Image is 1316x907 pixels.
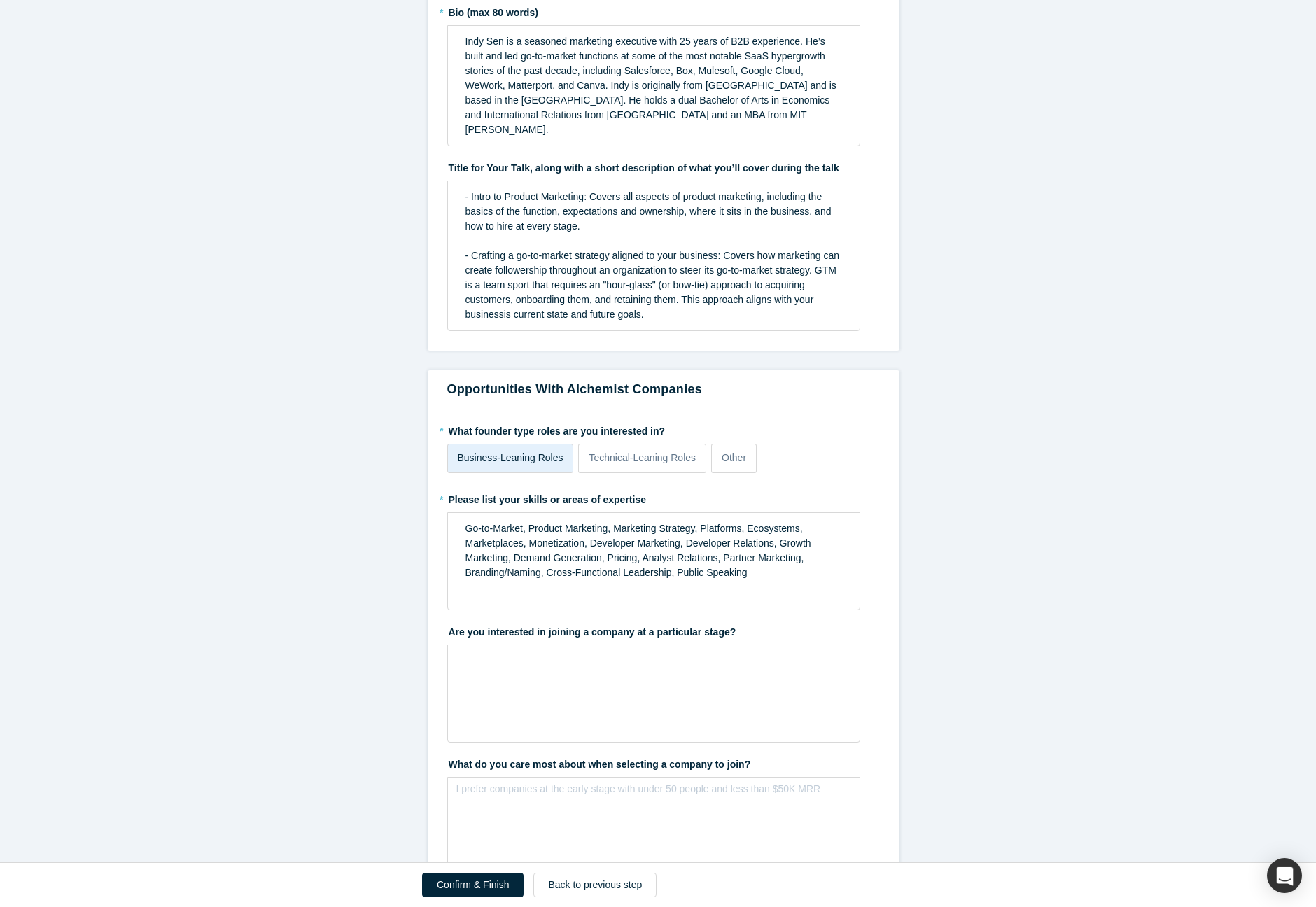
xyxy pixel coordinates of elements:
[458,451,563,465] p: Business-Leaning Roles
[422,873,524,897] button: Confirm & Finish
[447,1,880,20] label: Bio (max 80 words)
[457,782,851,805] div: rdw-editor
[447,512,860,610] div: rdw-wrapper
[447,419,880,439] label: What founder type roles are you interested in?
[447,181,860,331] div: rdw-wrapper
[457,30,851,141] div: rdw-editor
[457,649,851,673] div: rdw-editor
[465,191,842,320] span: - Intro to Product Marketing: Covers all aspects of product marketing, including the basics of th...
[457,185,851,326] div: rdw-editor
[457,517,851,584] div: rdw-editor
[447,488,880,507] label: Please list your skills or areas of expertise
[465,36,839,135] span: Indy Sen is a seasoned marketing executive with 25 years of B2B experience. He’s built and led go...
[447,620,880,640] label: Are you interested in joining a company at a particular stage?
[722,451,746,465] p: Other
[465,523,814,578] span: Go-to-Market, Product Marketing, Marketing Strategy, Platforms, Ecosystems, Marketplaces, Monetiz...
[533,873,657,897] button: Back to previous step
[447,380,880,399] h3: Opportunities with Alchemist companies
[447,777,860,875] div: rdw-wrapper
[447,156,880,176] label: Title for Your Talk, along with a short description of what you’ll cover during the talk
[589,451,696,465] p: Technical-Leaning Roles
[447,25,860,146] div: rdw-wrapper
[447,645,860,743] div: rdw-wrapper
[447,752,880,772] label: What do you care most about when selecting a company to join?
